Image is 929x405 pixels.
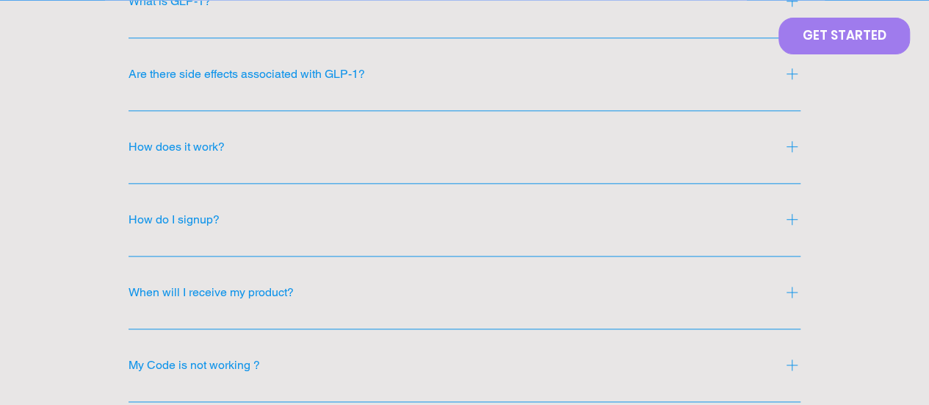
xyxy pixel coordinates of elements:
[129,47,801,101] button: Are there side effects associated with GLP-1?
[129,212,220,228] h3: How do I signup?
[129,338,801,393] button: My Code is not working ?
[129,284,294,301] h3: When will I receive my product?
[803,27,886,45] span: GET STARTED
[129,120,801,174] button: How does it work?
[778,18,910,54] a: GET STARTED
[129,193,801,247] button: How do I signup?
[129,66,365,82] h3: Are there side effects associated with GLP-1?
[129,265,801,320] button: When will I receive my product?
[129,139,225,155] h3: How does it work?
[129,357,260,373] h3: My Code is not working ?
